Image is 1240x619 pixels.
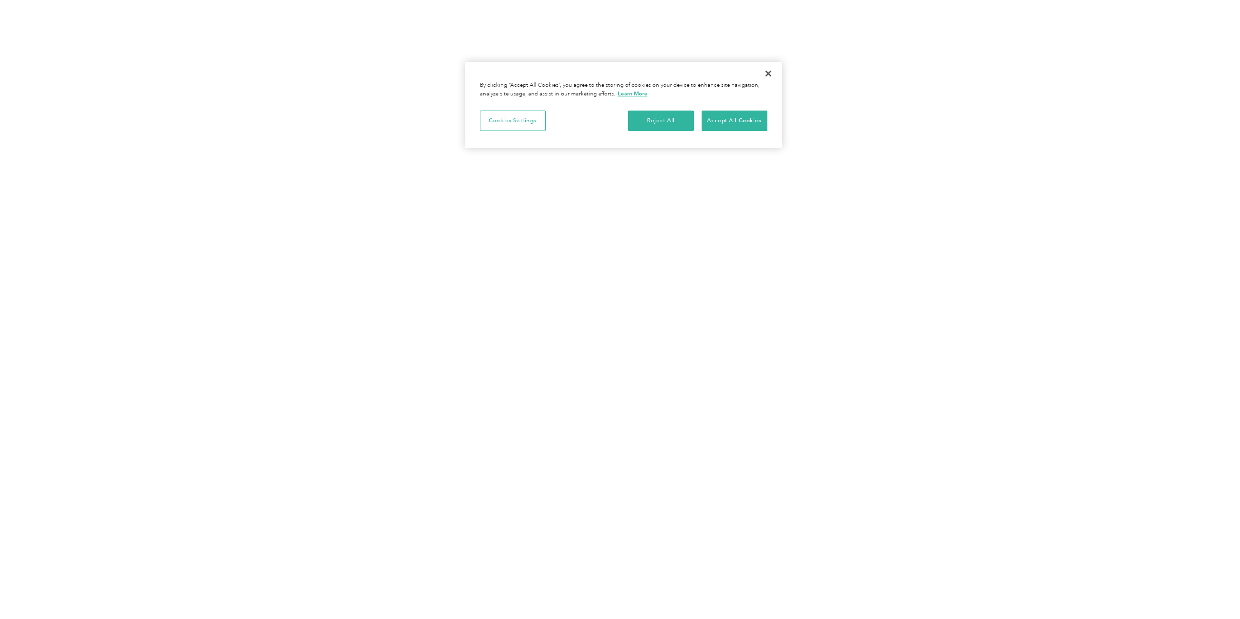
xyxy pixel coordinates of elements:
[702,111,767,131] button: Accept All Cookies
[480,111,546,131] button: Cookies Settings
[480,81,767,98] div: By clicking “Accept All Cookies”, you agree to the storing of cookies on your device to enhance s...
[465,62,782,148] div: Privacy
[618,90,648,97] a: More information about your privacy, opens in a new tab
[628,111,694,131] button: Reject All
[465,62,782,148] div: Cookie banner
[758,63,779,84] button: Close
